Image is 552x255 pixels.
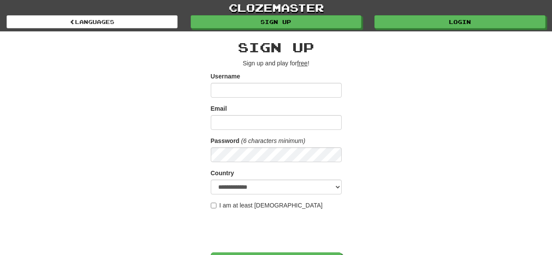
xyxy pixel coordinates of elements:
[211,59,342,68] p: Sign up and play for !
[211,136,240,145] label: Password
[241,137,305,144] em: (6 characters minimum)
[211,40,342,54] h2: Sign up
[191,15,362,28] a: Sign up
[211,214,343,248] iframe: reCAPTCHA
[7,15,178,28] a: Languages
[211,72,240,81] label: Username
[211,203,216,208] input: I am at least [DEMOGRAPHIC_DATA]
[211,104,227,113] label: Email
[374,15,545,28] a: Login
[297,60,308,67] u: free
[211,201,323,210] label: I am at least [DEMOGRAPHIC_DATA]
[211,169,234,177] label: Country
